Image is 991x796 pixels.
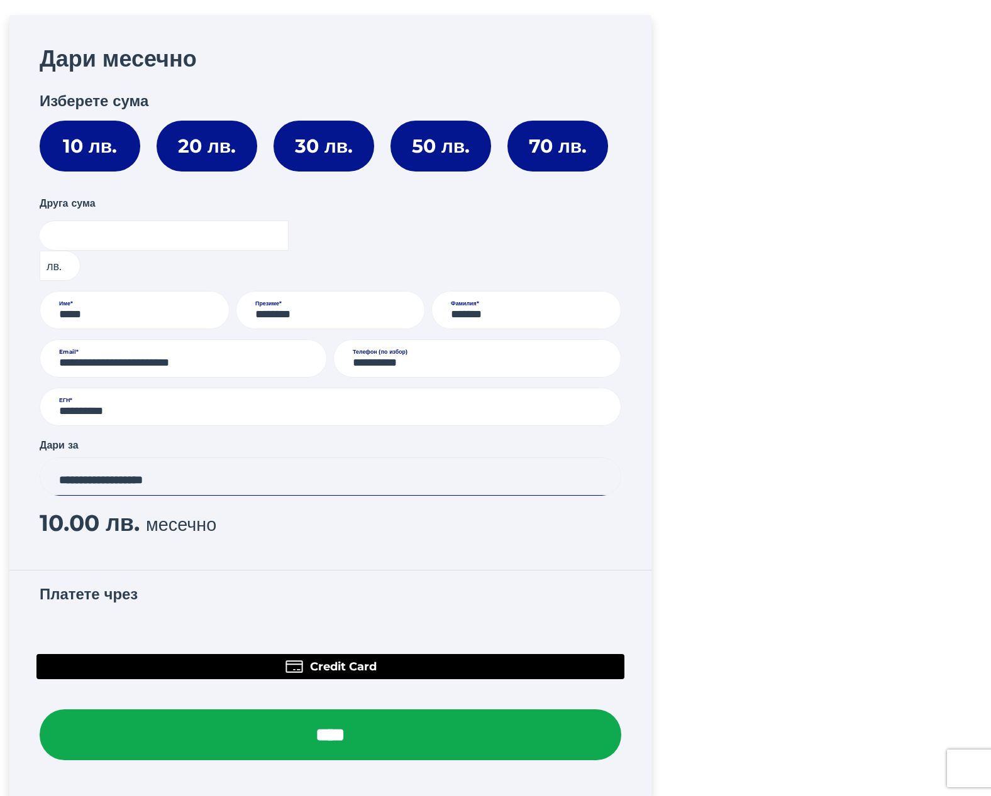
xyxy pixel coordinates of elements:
h3: Платете чрез [40,586,621,609]
button: Credit Card [36,654,624,679]
span: месечно [146,513,216,535]
label: 30 лв. [274,121,374,172]
label: 10 лв. [40,121,140,172]
label: 70 лв. [507,121,608,172]
h2: Дари месечно [40,45,621,72]
label: Дари за [40,437,79,452]
span: 10.00 [40,509,99,537]
iframe: Рамка за бутон за защитено плащане [36,619,624,644]
label: Друга сума [40,195,96,212]
span: лв. [106,509,140,537]
span: лв. [40,251,80,281]
h3: Изберете сума [40,92,621,111]
label: 50 лв. [390,121,491,172]
label: 20 лв. [157,121,257,172]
